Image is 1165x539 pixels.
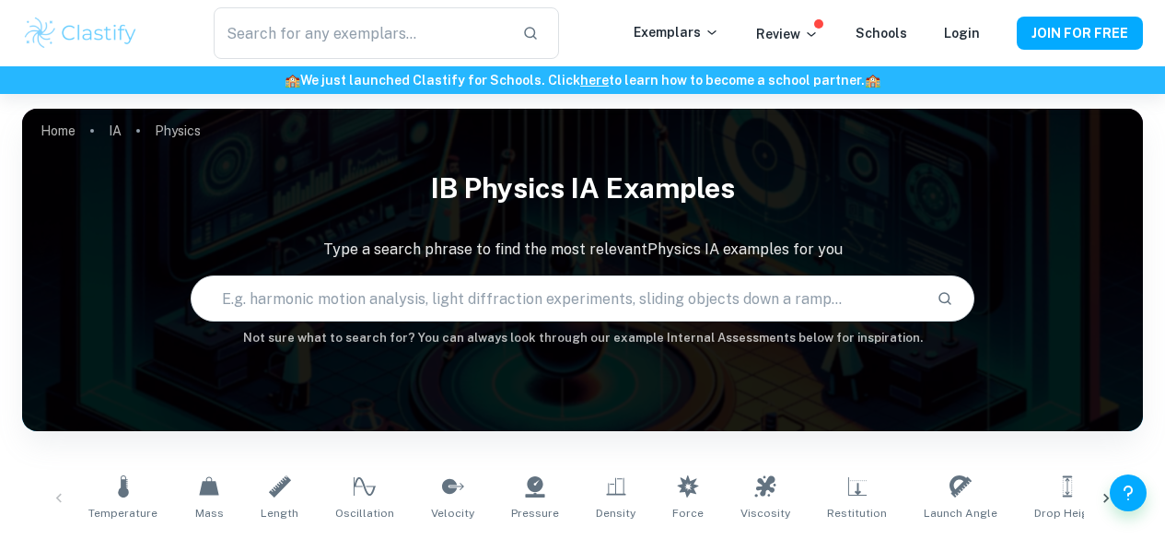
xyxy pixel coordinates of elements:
p: Physics [155,121,201,141]
span: Oscillation [335,505,394,521]
button: Help and Feedback [1110,475,1147,511]
p: Type a search phrase to find the most relevant Physics IA examples for you [22,239,1143,261]
a: IA [109,118,122,144]
span: 🏫 [285,73,300,88]
a: Home [41,118,76,144]
img: Clastify logo [22,15,139,52]
span: Temperature [88,505,157,521]
span: Launch Angle [924,505,997,521]
span: Restitution [827,505,887,521]
span: Length [261,505,298,521]
button: JOIN FOR FREE [1017,17,1143,50]
span: Drop Height [1034,505,1100,521]
span: Force [672,505,704,521]
a: Schools [856,26,907,41]
h1: IB Physics IA examples [22,160,1143,217]
p: Review [756,24,819,44]
span: Velocity [431,505,474,521]
a: Login [944,26,980,41]
h6: Not sure what to search for? You can always look through our example Internal Assessments below f... [22,329,1143,347]
p: Exemplars [634,22,719,42]
input: E.g. harmonic motion analysis, light diffraction experiments, sliding objects down a ramp... [192,273,923,324]
input: Search for any exemplars... [214,7,508,59]
span: 🏫 [865,73,880,88]
span: Pressure [511,505,559,521]
span: Viscosity [740,505,790,521]
h6: We just launched Clastify for Schools. Click to learn how to become a school partner. [4,70,1161,90]
span: Density [596,505,635,521]
button: Search [929,283,961,314]
span: Mass [195,505,224,521]
a: here [580,73,609,88]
